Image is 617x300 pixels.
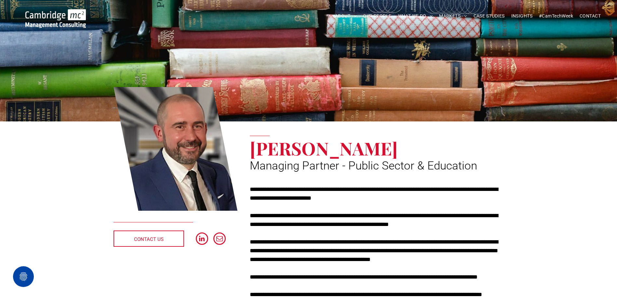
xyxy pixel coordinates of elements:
[114,231,184,247] a: CONTACT US
[508,11,536,21] a: INSIGHTS
[436,11,470,21] a: MARKETS
[576,11,604,21] a: CONTACT
[250,159,477,172] span: Managing Partner - Public Sector & Education
[360,11,395,21] a: OUR PEOPLE
[395,11,436,21] a: WHAT WE DO
[196,232,208,246] a: linkedin
[213,232,226,246] a: email
[332,11,360,21] a: ABOUT
[250,136,398,160] span: [PERSON_NAME]
[134,231,164,247] span: CONTACT US
[536,11,576,21] a: #CamTechWeek
[25,9,86,28] img: Cambridge MC Logo
[470,11,508,21] a: CASE STUDIES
